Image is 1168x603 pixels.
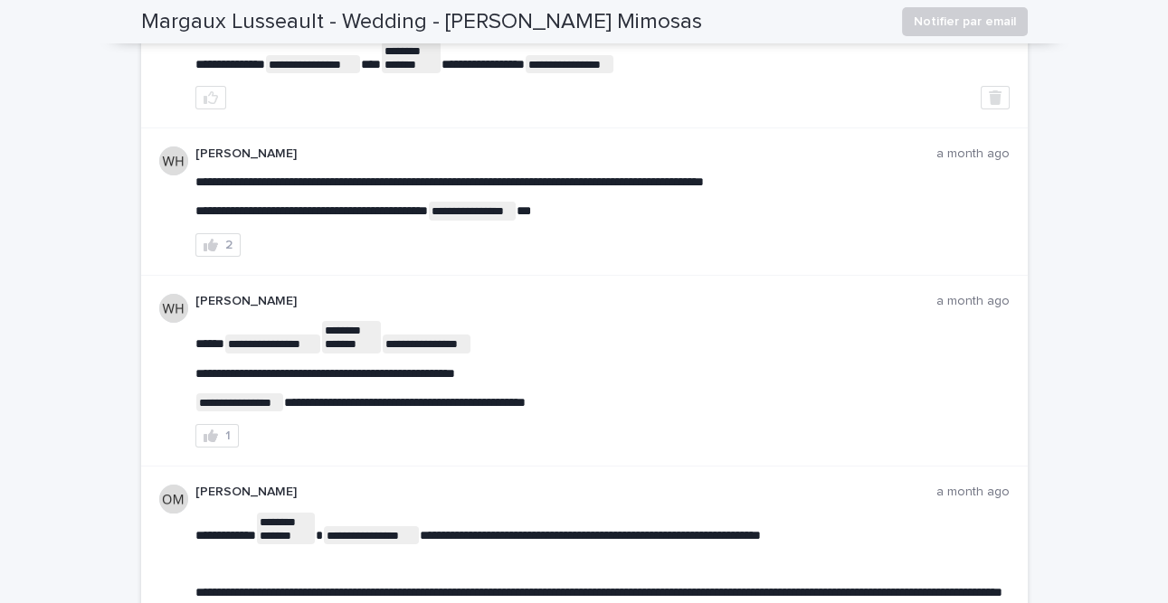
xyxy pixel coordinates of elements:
[936,485,1010,500] p: a month ago
[936,294,1010,309] p: a month ago
[195,485,936,500] p: [PERSON_NAME]
[195,86,226,109] button: like this post
[225,239,233,251] div: 2
[936,146,1010,162] p: a month ago
[981,86,1010,109] button: Delete post
[195,294,936,309] p: [PERSON_NAME]
[225,429,231,442] div: 1
[902,7,1028,36] button: Notifier par email
[141,9,702,35] h2: Margaux Lusseault - Wedding - [PERSON_NAME] Mimosas
[195,424,239,448] button: 1
[195,146,936,162] p: [PERSON_NAME]
[195,233,241,257] button: 2
[914,13,1016,31] span: Notifier par email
